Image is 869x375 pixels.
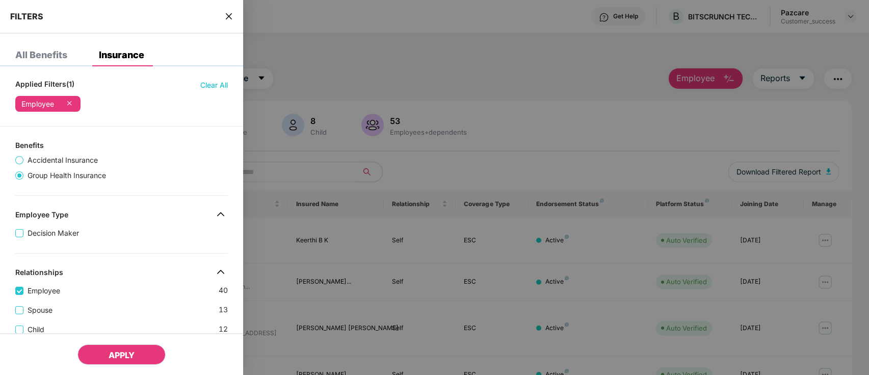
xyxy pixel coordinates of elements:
[219,285,228,296] span: 40
[213,264,229,280] img: svg+xml;base64,PHN2ZyB4bWxucz0iaHR0cDovL3d3dy53My5vcmcvMjAwMC9zdmciIHdpZHRoPSIzMiIgaGVpZ2h0PSIzMi...
[21,100,54,108] div: Employee
[219,304,228,316] span: 13
[219,323,228,335] span: 12
[15,268,63,280] div: Relationships
[200,80,228,91] span: Clear All
[23,155,102,166] span: Accidental Insurance
[15,210,68,222] div: Employee Type
[23,305,57,316] span: Spouse
[23,324,48,335] span: Child
[15,50,67,60] div: All Benefits
[99,50,144,60] div: Insurance
[23,228,83,239] span: Decision Maker
[77,344,166,365] button: APPLY
[23,285,64,296] span: Employee
[109,350,135,360] span: APPLY
[213,206,229,222] img: svg+xml;base64,PHN2ZyB4bWxucz0iaHR0cDovL3d3dy53My5vcmcvMjAwMC9zdmciIHdpZHRoPSIzMiIgaGVpZ2h0PSIzMi...
[23,170,110,181] span: Group Health Insurance
[225,11,233,21] span: close
[15,80,74,91] span: Applied Filters(1)
[10,11,43,21] span: FILTERS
